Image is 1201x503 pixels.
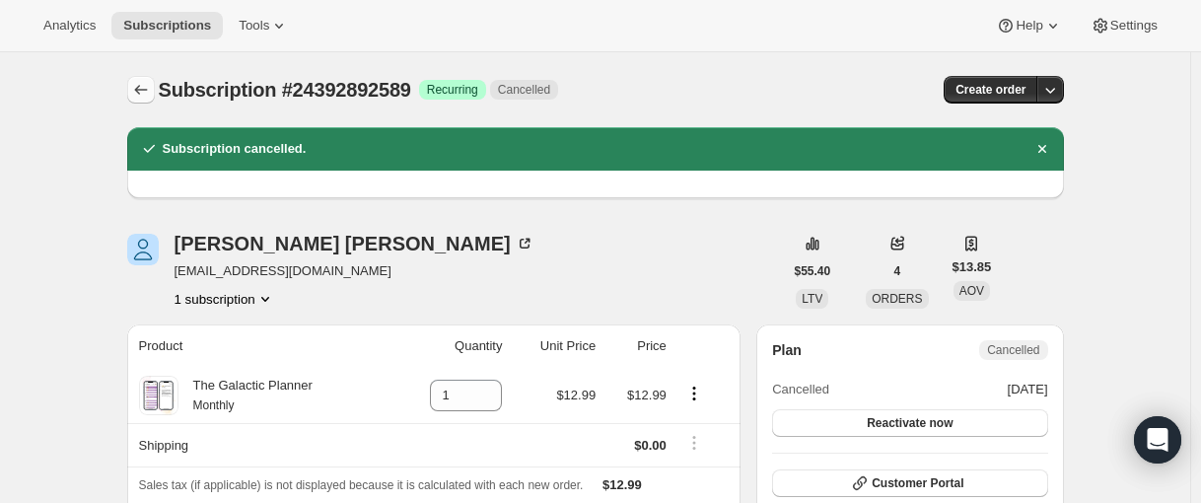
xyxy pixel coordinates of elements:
button: Product actions [175,289,275,309]
span: Denise Scheidell [127,234,159,265]
button: Subscriptions [127,76,155,104]
span: Cancelled [498,82,550,98]
span: Cancelled [987,342,1039,358]
button: Tools [227,12,301,39]
span: Create order [955,82,1025,98]
button: Shipping actions [678,432,710,454]
button: Help [984,12,1074,39]
span: Settings [1110,18,1158,34]
button: Subscriptions [111,12,223,39]
span: Subscription #24392892589 [159,79,411,101]
span: $0.00 [634,438,667,453]
span: Recurring [427,82,478,98]
div: The Galactic Planner [178,376,313,415]
th: Product [127,324,392,368]
button: $55.40 [783,257,843,285]
span: $13.85 [953,257,992,277]
h2: Subscription cancelled. [163,139,307,159]
th: Quantity [392,324,509,368]
img: product img [141,376,176,415]
span: $55.40 [795,263,831,279]
span: Customer Portal [872,475,963,491]
span: $12.99 [556,388,596,402]
button: Dismiss notification [1028,135,1056,163]
span: $12.99 [627,388,667,402]
button: Settings [1079,12,1169,39]
span: Sales tax (if applicable) is not displayed because it is calculated with each new order. [139,478,584,492]
span: [EMAIL_ADDRESS][DOMAIN_NAME] [175,261,534,281]
span: AOV [959,284,984,298]
span: [DATE] [1008,380,1048,399]
div: [PERSON_NAME] [PERSON_NAME] [175,234,534,253]
button: Create order [944,76,1037,104]
span: Analytics [43,18,96,34]
span: Reactivate now [867,415,953,431]
button: Product actions [678,383,710,404]
span: Cancelled [772,380,829,399]
button: Reactivate now [772,409,1047,437]
small: Monthly [193,398,235,412]
h2: Plan [772,340,802,360]
span: Subscriptions [123,18,211,34]
span: $12.99 [602,477,642,492]
span: 4 [894,263,901,279]
button: Customer Portal [772,469,1047,497]
span: LTV [802,292,822,306]
th: Unit Price [508,324,601,368]
span: Tools [239,18,269,34]
button: 4 [883,257,913,285]
div: Open Intercom Messenger [1134,416,1181,464]
th: Price [601,324,672,368]
th: Shipping [127,423,392,467]
span: ORDERS [872,292,922,306]
span: Help [1016,18,1042,34]
button: Analytics [32,12,107,39]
